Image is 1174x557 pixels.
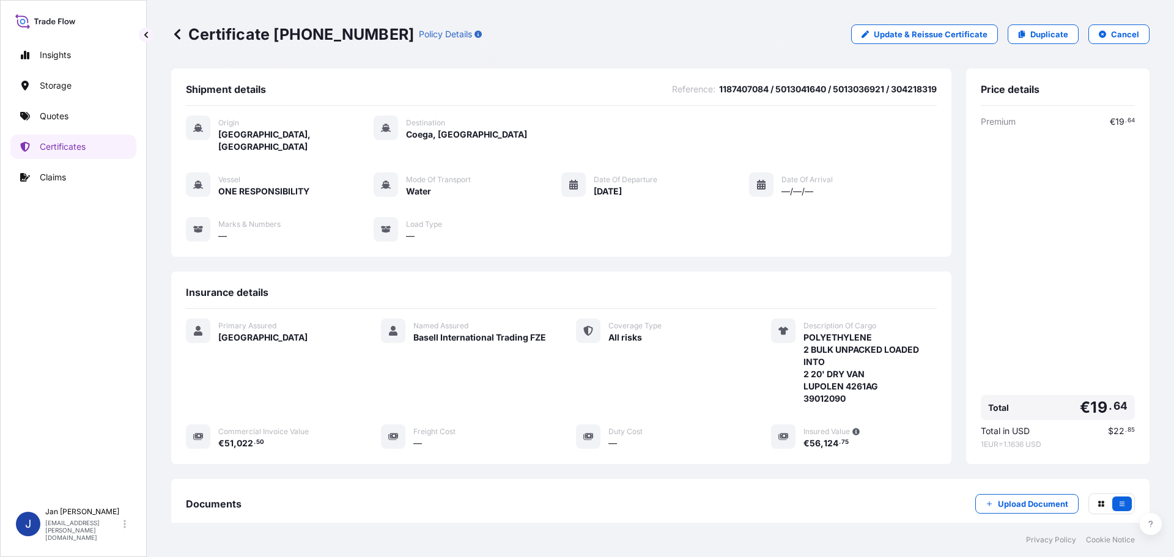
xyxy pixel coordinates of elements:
p: Certificates [40,141,86,153]
span: Premium [981,116,1016,128]
span: Reference : [672,83,715,95]
span: , [821,439,824,448]
span: J [25,518,31,530]
span: Commercial Invoice Value [218,427,309,437]
span: — [608,437,617,449]
p: Claims [40,171,66,183]
a: Quotes [10,104,136,128]
span: € [1080,400,1090,415]
span: 022 [237,439,253,448]
span: € [803,439,810,448]
a: Duplicate [1008,24,1079,44]
span: Origin [218,118,239,128]
span: Total [988,402,1009,414]
span: 75 [841,440,849,444]
p: [EMAIL_ADDRESS][PERSON_NAME][DOMAIN_NAME] [45,519,121,541]
a: Privacy Policy [1026,535,1076,545]
span: 64 [1113,402,1128,410]
span: 51 [224,439,234,448]
p: Insights [40,49,71,61]
span: € [1110,117,1115,126]
a: Storage [10,73,136,98]
span: Total in USD [981,425,1030,437]
button: Upload Document [975,494,1079,514]
span: All risks [608,331,642,344]
span: 85 [1128,428,1135,432]
p: Quotes [40,110,68,122]
span: Freight Cost [413,427,456,437]
span: 64 [1128,119,1135,123]
span: —/—/— [781,185,813,197]
span: $ [1108,427,1113,435]
span: POLYETHYLENE 2 BULK UNPACKED LOADED INTO 2 20' DRY VAN LUPOLEN 4261AG 39012090 [803,331,937,405]
span: . [1109,402,1112,410]
span: , [234,439,237,448]
span: Named Assured [413,321,468,331]
a: Update & Reissue Certificate [851,24,998,44]
span: Shipment details [186,83,266,95]
span: 1187407084 / 5013041640 / 5013036921 / 304218319 [719,83,937,95]
span: — [413,437,422,449]
span: . [254,440,256,444]
span: Date of Departure [594,175,657,185]
p: Update & Reissue Certificate [874,28,988,40]
p: Policy Details [419,28,472,40]
span: Documents [186,498,242,510]
span: Insured Value [803,427,850,437]
span: 50 [256,440,264,444]
span: — [218,230,227,242]
span: Coverage Type [608,321,662,331]
span: Coega, [GEOGRAPHIC_DATA] [406,128,527,141]
p: Duplicate [1030,28,1068,40]
span: Mode of Transport [406,175,471,185]
span: . [839,440,841,444]
p: Jan [PERSON_NAME] [45,507,121,517]
button: Cancel [1088,24,1150,44]
span: [DATE] [594,185,622,197]
span: [GEOGRAPHIC_DATA], [GEOGRAPHIC_DATA] [218,128,374,153]
p: Upload Document [998,498,1068,510]
span: . [1125,119,1127,123]
span: 22 [1113,427,1124,435]
a: Claims [10,165,136,190]
p: Storage [40,79,72,92]
a: Cookie Notice [1086,535,1135,545]
span: Basell International Trading FZE [413,331,546,344]
span: 1 EUR = 1.1636 USD [981,440,1135,449]
span: Primary Assured [218,321,276,331]
span: 19 [1115,117,1124,126]
a: Certificates [10,135,136,159]
span: 56 [810,439,821,448]
span: ONE RESPONSIBILITY [218,185,309,197]
span: Marks & Numbers [218,219,281,229]
span: — [406,230,415,242]
p: Cancel [1111,28,1139,40]
span: Load Type [406,219,442,229]
span: Date of Arrival [781,175,833,185]
span: Duty Cost [608,427,643,437]
span: [GEOGRAPHIC_DATA] [218,331,308,344]
span: Insurance details [186,286,268,298]
a: Insights [10,43,136,67]
span: Description Of Cargo [803,321,876,331]
span: Price details [981,83,1039,95]
span: Vessel [218,175,240,185]
p: Certificate [PHONE_NUMBER] [171,24,414,44]
span: 19 [1090,400,1107,415]
span: . [1125,428,1127,432]
span: 124 [824,439,838,448]
span: Water [406,185,431,197]
span: € [218,439,224,448]
span: Destination [406,118,445,128]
